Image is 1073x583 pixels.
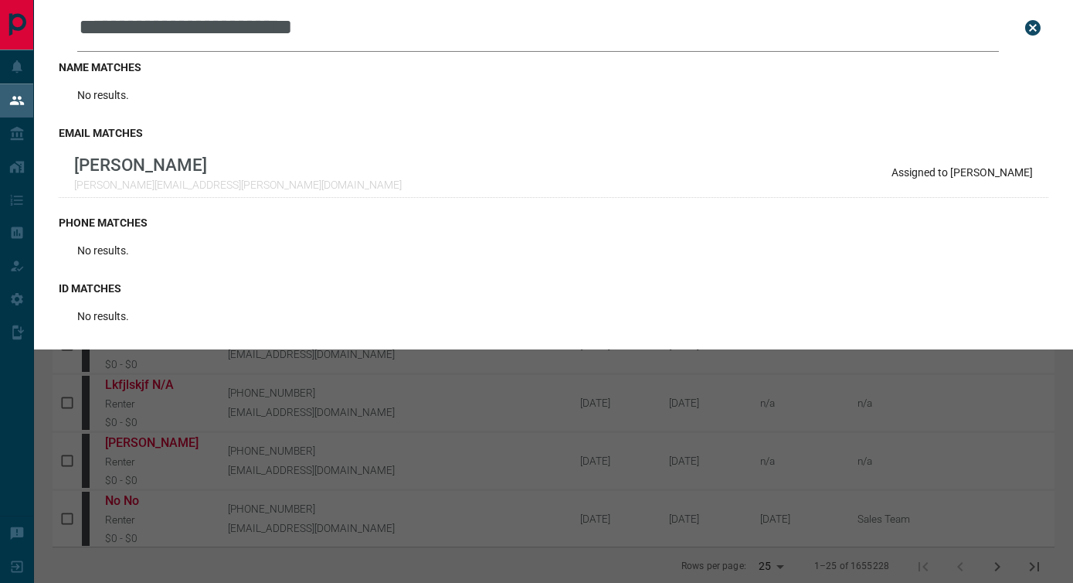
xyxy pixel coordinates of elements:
h3: email matches [59,127,1048,139]
h3: id matches [59,282,1048,295]
h3: phone matches [59,216,1048,229]
button: close search bar [1017,12,1048,43]
h3: name matches [59,61,1048,73]
p: [PERSON_NAME] [74,155,402,175]
p: [PERSON_NAME][EMAIL_ADDRESS][PERSON_NAME][DOMAIN_NAME] [74,179,402,191]
p: No results. [77,89,129,101]
p: No results. [77,244,129,257]
p: Assigned to [PERSON_NAME] [891,166,1033,179]
p: No results. [77,310,129,322]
